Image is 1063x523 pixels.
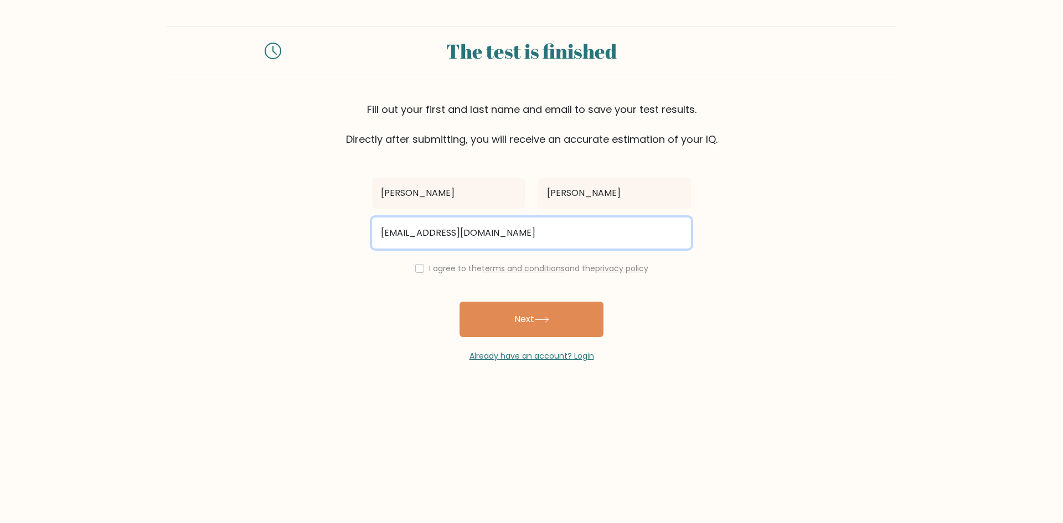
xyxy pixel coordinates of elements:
div: Fill out your first and last name and email to save your test results. Directly after submitting,... [166,102,897,147]
button: Next [460,302,603,337]
label: I agree to the and the [429,263,648,274]
input: First name [372,178,525,209]
input: Email [372,218,691,248]
a: terms and conditions [482,263,565,274]
input: Last name [538,178,691,209]
div: The test is finished [295,36,768,66]
a: Already have an account? Login [469,350,594,361]
a: privacy policy [595,263,648,274]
